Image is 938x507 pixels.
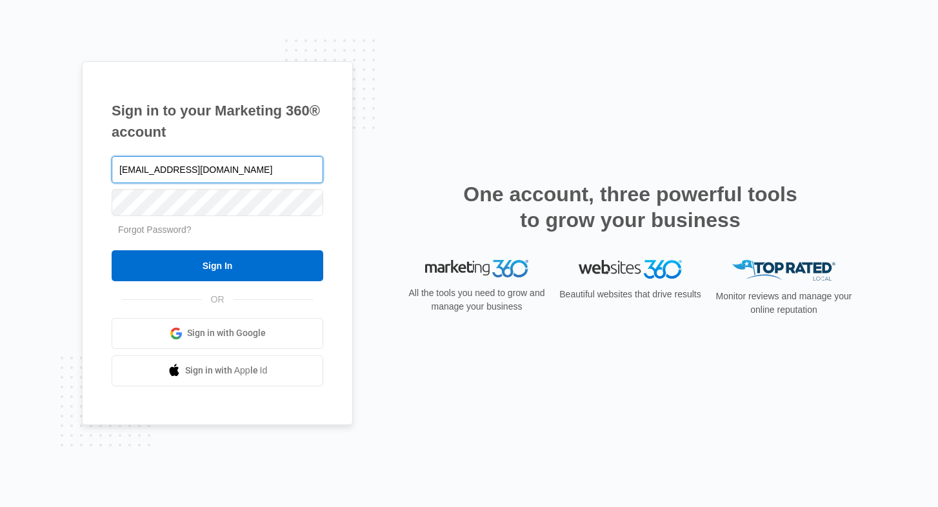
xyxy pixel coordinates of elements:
p: All the tools you need to grow and manage your business [404,286,549,313]
input: Sign In [112,250,323,281]
h2: One account, three powerful tools to grow your business [459,181,801,233]
a: Sign in with Apple Id [112,355,323,386]
h1: Sign in to your Marketing 360® account [112,100,323,143]
p: Monitor reviews and manage your online reputation [712,290,856,317]
a: Forgot Password? [118,224,192,235]
span: OR [202,293,234,306]
a: Sign in with Google [112,318,323,349]
input: Email [112,156,323,183]
img: Websites 360 [579,260,682,279]
span: Sign in with Apple Id [185,364,268,377]
img: Top Rated Local [732,260,835,281]
span: Sign in with Google [187,326,266,340]
p: Beautiful websites that drive results [558,288,703,301]
img: Marketing 360 [425,260,528,278]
